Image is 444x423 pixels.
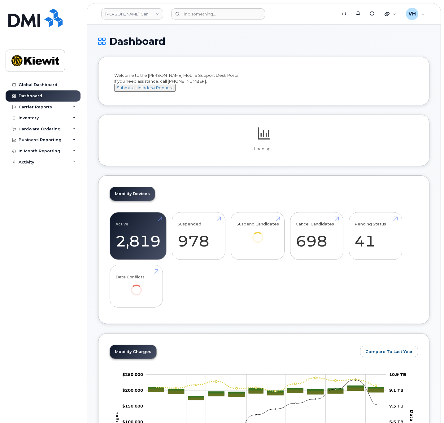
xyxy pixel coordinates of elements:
a: Mobility Charges [110,345,156,359]
g: $0 [122,372,143,377]
p: Loading... [110,146,418,152]
g: $0 [122,388,143,393]
button: Compare To Last Year [360,346,418,357]
tspan: $250,000 [122,372,143,377]
a: Suspended 978 [178,216,220,256]
a: Pending Status 41 [355,216,396,256]
tspan: 10.9 TB [389,372,406,377]
g: $0 [122,403,143,408]
a: Active 2,819 [115,216,161,256]
a: Suspend Candidates [237,216,279,251]
a: Mobility Devices [110,187,155,201]
a: Data Conflicts [115,268,157,304]
span: Compare To Last Year [365,349,413,355]
button: Submit a Helpdesk Request [114,84,176,92]
div: Welcome to the [PERSON_NAME] Mobile Support Desk Portal If you need assistance, call [PHONE_NUMBER]. [114,72,413,92]
tspan: $150,000 [122,403,143,408]
a: Cancel Candidates 698 [296,216,337,256]
tspan: 7.3 TB [389,403,403,408]
tspan: $200,000 [122,388,143,393]
h1: Dashboard [98,36,429,47]
a: Submit a Helpdesk Request [114,85,176,90]
tspan: 9.1 TB [389,388,403,393]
